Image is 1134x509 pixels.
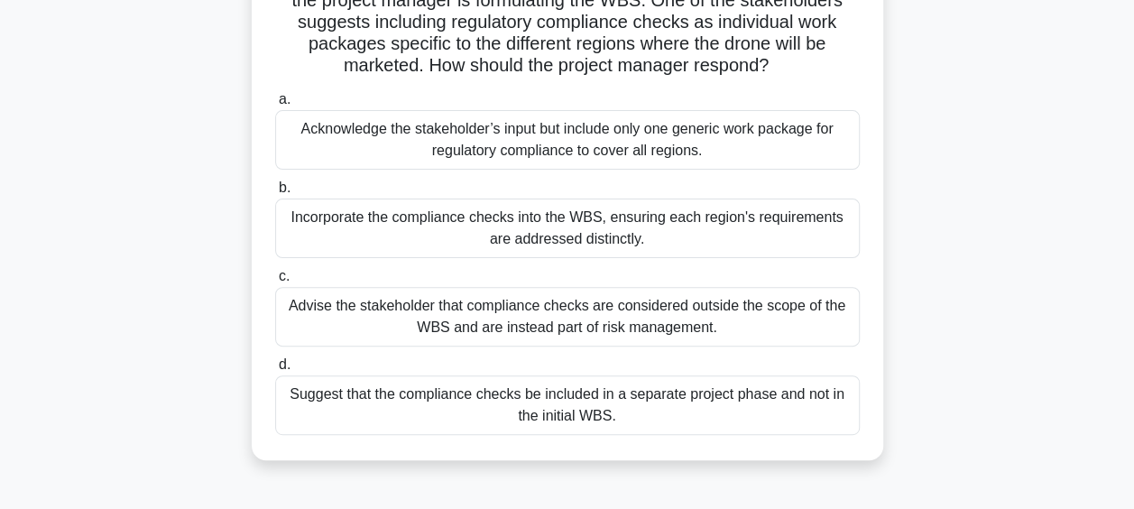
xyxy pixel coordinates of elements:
div: Acknowledge the stakeholder’s input but include only one generic work package for regulatory comp... [275,110,860,170]
div: Suggest that the compliance checks be included in a separate project phase and not in the initial... [275,375,860,435]
span: c. [279,268,290,283]
span: a. [279,91,290,106]
span: b. [279,180,290,195]
div: Incorporate the compliance checks into the WBS, ensuring each region's requirements are addressed... [275,199,860,258]
div: Advise the stakeholder that compliance checks are considered outside the scope of the WBS and are... [275,287,860,347]
span: d. [279,356,290,372]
